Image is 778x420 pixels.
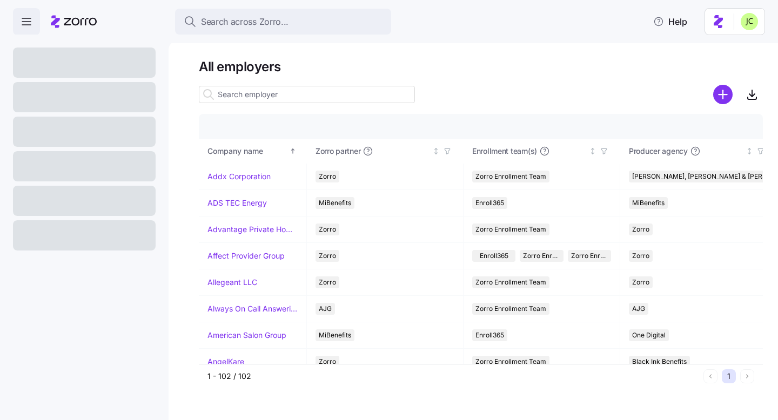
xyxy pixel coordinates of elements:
[432,147,440,155] div: Not sorted
[319,303,332,315] span: AJG
[746,147,753,155] div: Not sorted
[207,250,285,261] a: Affect Provider Group
[629,146,688,157] span: Producer agency
[201,15,289,29] span: Search across Zorro...
[207,224,298,235] a: Advantage Private Home Care
[319,250,336,262] span: Zorro
[319,197,351,209] span: MiBenefits
[207,171,271,182] a: Addx Corporation
[632,303,645,315] span: AJG
[319,223,336,235] span: Zorro
[207,371,699,382] div: 1 - 102 / 102
[703,369,717,383] button: Previous page
[475,356,546,368] span: Zorro Enrollment Team
[713,85,733,104] svg: add icon
[645,11,696,32] button: Help
[207,303,298,314] a: Always On Call Answering Service
[571,250,608,262] span: Zorro Enrollment Experts
[319,171,336,182] span: Zorro
[207,145,287,157] div: Company name
[207,330,286,341] a: American Salon Group
[740,369,754,383] button: Next page
[475,329,504,341] span: Enroll365
[480,250,508,262] span: Enroll365
[289,147,297,155] div: Sorted ascending
[523,250,560,262] span: Zorro Enrollment Team
[632,356,687,368] span: Black Ink Benefits
[199,58,763,75] h1: All employers
[632,197,665,209] span: MiBenefits
[475,223,546,235] span: Zorro Enrollment Team
[475,276,546,288] span: Zorro Enrollment Team
[589,147,596,155] div: Not sorted
[632,276,649,288] span: Zorro
[207,277,257,288] a: Allegeant LLC
[307,139,464,164] th: Zorro partnerNot sorted
[475,197,504,209] span: Enroll365
[319,356,336,368] span: Zorro
[207,198,267,208] a: ADS TEC Energy
[464,139,620,164] th: Enrollment team(s)Not sorted
[620,139,777,164] th: Producer agencyNot sorted
[319,276,336,288] span: Zorro
[722,369,736,383] button: 1
[632,329,666,341] span: One Digital
[316,146,360,157] span: Zorro partner
[632,223,649,235] span: Zorro
[207,356,244,367] a: AngelKare
[175,9,391,35] button: Search across Zorro...
[472,146,537,157] span: Enrollment team(s)
[741,13,758,30] img: 0d5040ea9766abea509702906ec44285
[199,139,307,164] th: Company nameSorted ascending
[475,303,546,315] span: Zorro Enrollment Team
[199,86,415,103] input: Search employer
[319,329,351,341] span: MiBenefits
[475,171,546,182] span: Zorro Enrollment Team
[653,15,687,28] span: Help
[632,250,649,262] span: Zorro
